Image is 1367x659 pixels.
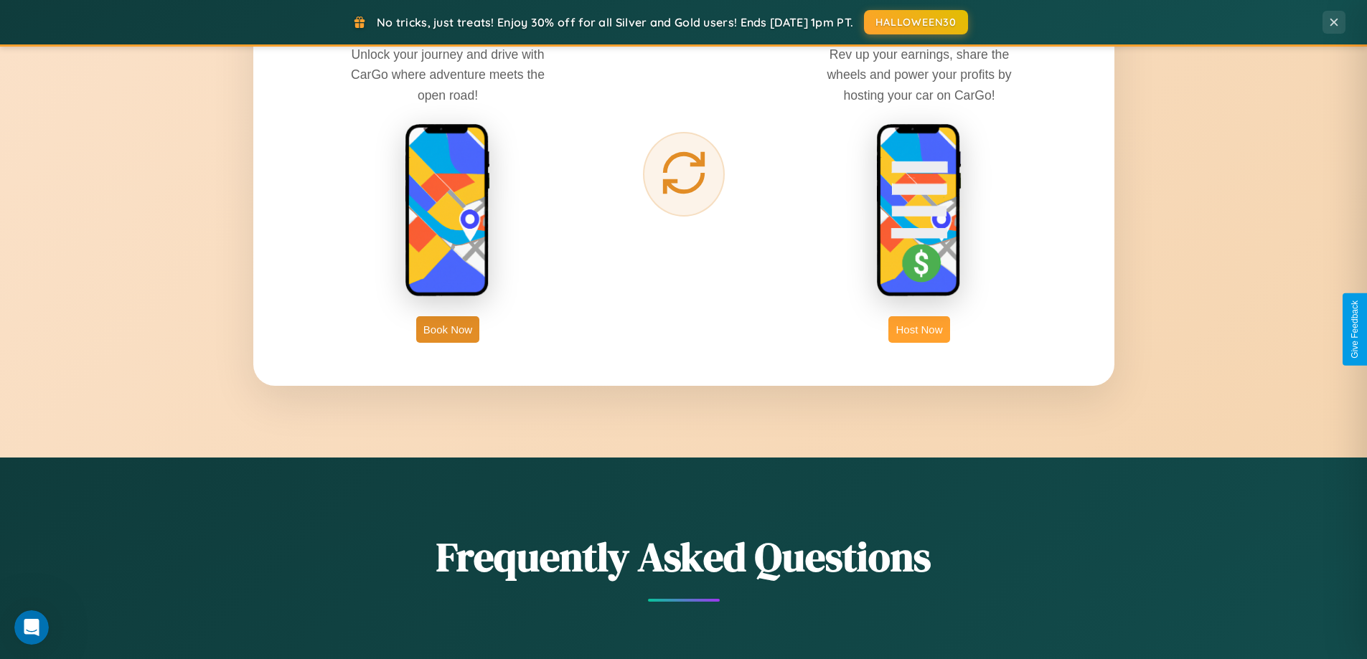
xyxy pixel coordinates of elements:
h2: Frequently Asked Questions [253,529,1114,584]
img: host phone [876,123,962,298]
p: Rev up your earnings, share the wheels and power your profits by hosting your car on CarGo! [812,44,1027,105]
button: HALLOWEEN30 [864,10,968,34]
button: Host Now [888,316,949,343]
span: No tricks, just treats! Enjoy 30% off for all Silver and Gold users! Ends [DATE] 1pm PT. [377,15,853,29]
p: Unlock your journey and drive with CarGo where adventure meets the open road! [340,44,555,105]
div: Give Feedback [1350,300,1360,359]
button: Book Now [416,316,479,343]
img: rent phone [405,123,491,298]
iframe: Intercom live chat [14,610,49,645]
